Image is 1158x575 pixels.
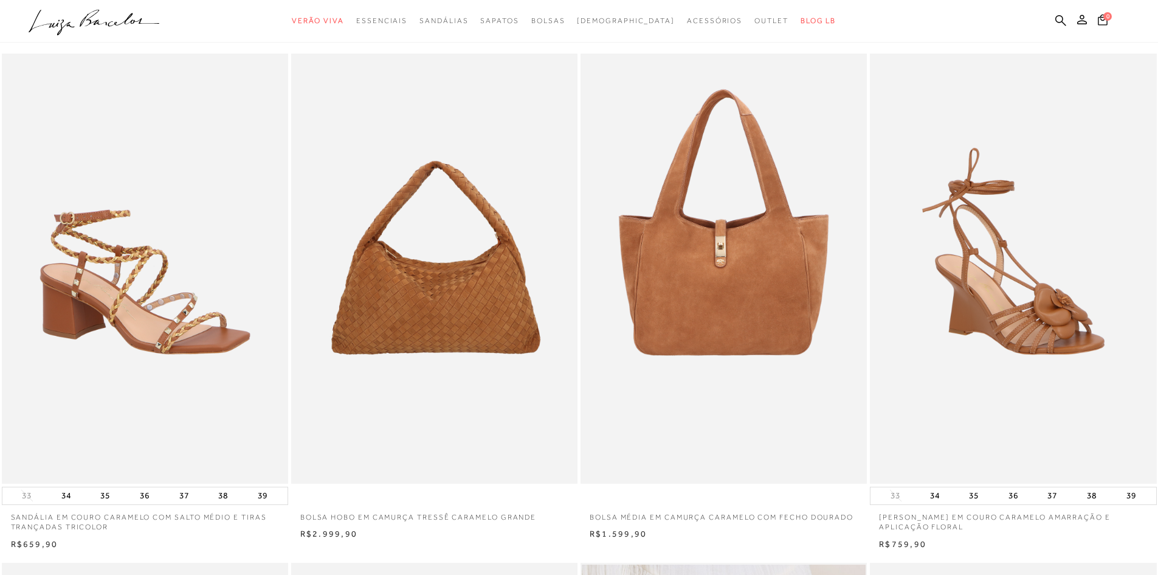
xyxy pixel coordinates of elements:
[480,16,519,25] span: Sapatos
[58,487,75,504] button: 34
[926,487,943,504] button: 34
[292,55,576,482] img: BOLSA HOBO EM CAMURÇA TRESSÊ CARAMELO GRANDE
[1094,13,1111,30] button: 0
[871,55,1155,482] img: SANDÁLIA ANABELA EM COURO CARAMELO AMARRAÇÃO E APLICAÇÃO FLORAL
[801,16,836,25] span: BLOG LB
[3,55,287,482] a: SANDÁLIA EM COURO CARAMELO COM SALTO MÉDIO E TIRAS TRANÇADAS TRICOLOR SANDÁLIA EM COURO CARAMELO ...
[687,16,742,25] span: Acessórios
[887,490,904,501] button: 33
[1044,487,1061,504] button: 37
[291,505,577,523] a: BOLSA HOBO EM CAMURÇA TRESSÊ CARAMELO GRANDE
[292,10,344,32] a: noSubCategoriesText
[870,505,1156,533] a: [PERSON_NAME] EM COURO CARAMELO AMARRAÇÃO E APLICAÇÃO FLORAL
[480,10,519,32] a: noSubCategoriesText
[1123,487,1140,504] button: 39
[1083,487,1100,504] button: 38
[97,487,114,504] button: 35
[292,55,576,482] a: BOLSA HOBO EM CAMURÇA TRESSÊ CARAMELO GRANDE BOLSA HOBO EM CAMURÇA TRESSÊ CARAMELO GRANDE
[1103,12,1112,21] span: 0
[754,10,788,32] a: noSubCategoriesText
[582,55,866,482] a: BOLSA MÉDIA EM CAMURÇA CARAMELO COM FECHO DOURADO BOLSA MÉDIA EM CAMURÇA CARAMELO COM FECHO DOURADO
[419,16,468,25] span: Sandálias
[582,55,866,482] img: BOLSA MÉDIA EM CAMURÇA CARAMELO COM FECHO DOURADO
[2,505,288,533] a: SANDÁLIA EM COURO CARAMELO COM SALTO MÉDIO E TIRAS TRANÇADAS TRICOLOR
[581,505,867,523] a: BOLSA MÉDIA EM CAMURÇA CARAMELO COM FECHO DOURADO
[879,539,926,549] span: R$759,90
[356,16,407,25] span: Essenciais
[3,55,287,482] img: SANDÁLIA EM COURO CARAMELO COM SALTO MÉDIO E TIRAS TRANÇADAS TRICOLOR
[687,10,742,32] a: noSubCategoriesText
[136,487,153,504] button: 36
[871,55,1155,482] a: SANDÁLIA ANABELA EM COURO CARAMELO AMARRAÇÃO E APLICAÇÃO FLORAL SANDÁLIA ANABELA EM COURO CARAMEL...
[18,490,35,501] button: 33
[292,16,344,25] span: Verão Viva
[754,16,788,25] span: Outlet
[300,529,357,538] span: R$2.999,90
[531,16,565,25] span: Bolsas
[254,487,271,504] button: 39
[176,487,193,504] button: 37
[965,487,982,504] button: 35
[356,10,407,32] a: noSubCategoriesText
[419,10,468,32] a: noSubCategoriesText
[577,10,675,32] a: noSubCategoriesText
[590,529,647,538] span: R$1.599,90
[11,539,58,549] span: R$659,90
[801,10,836,32] a: BLOG LB
[215,487,232,504] button: 38
[577,16,675,25] span: [DEMOGRAPHIC_DATA]
[531,10,565,32] a: noSubCategoriesText
[1005,487,1022,504] button: 36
